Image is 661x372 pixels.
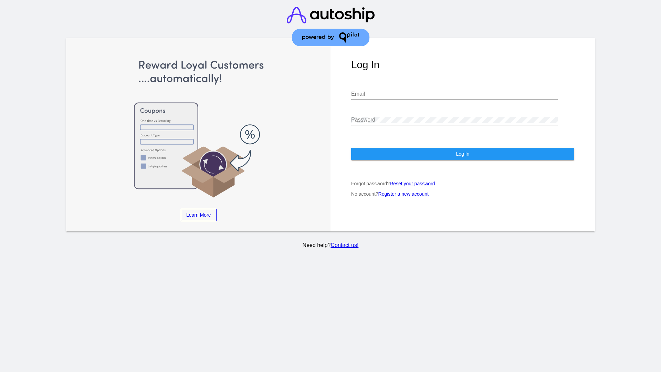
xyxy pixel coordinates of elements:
[330,242,358,248] a: Contact us!
[351,148,574,160] button: Log In
[351,191,574,197] p: No account?
[181,209,217,221] a: Learn More
[87,59,310,198] img: Apply Coupons Automatically to Scheduled Orders with QPilot
[65,242,596,248] p: Need help?
[186,212,211,218] span: Learn More
[378,191,429,197] a: Register a new account
[351,181,574,186] p: Forgot password?
[390,181,435,186] a: Reset your password
[456,151,469,157] span: Log In
[351,59,574,71] h1: Log In
[351,91,558,97] input: Email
